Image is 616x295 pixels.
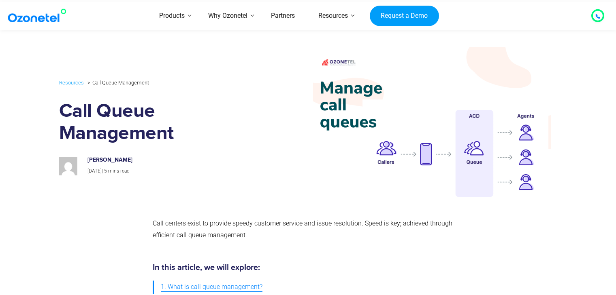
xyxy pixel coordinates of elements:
[196,2,259,30] a: Why Ozonetel
[153,218,460,241] p: Call centers exist to provide speedy customer service and issue resolution. Speed is key; achieve...
[59,100,267,145] h1: Call Queue Management
[147,2,196,30] a: Products
[161,280,262,295] a: 1. What is call queue management?
[87,167,258,176] p: |
[87,168,102,174] span: [DATE]
[370,5,439,26] a: Request a Demo
[87,157,258,164] h6: [PERSON_NAME]
[85,78,149,88] li: Call Queue Management
[108,168,130,174] span: mins read
[307,2,360,30] a: Resources
[59,157,77,175] img: 4b37bf29a85883ff6b7148a8970fe41aab027afb6e69c8ab3d6dde174307cbd0
[59,78,84,87] a: Resources
[104,168,107,174] span: 5
[161,281,262,293] span: 1. What is call queue management?
[153,263,460,272] h5: In this article, we will explore:
[259,2,307,30] a: Partners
